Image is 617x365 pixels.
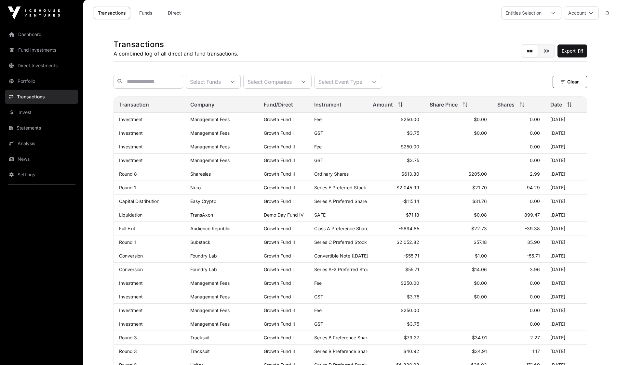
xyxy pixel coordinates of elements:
[264,280,294,286] a: Growth Fund I
[161,7,187,19] a: Direct
[119,280,143,286] a: Investment
[314,280,322,286] span: Fee
[474,239,487,245] span: $57.18
[119,198,159,204] a: Capital Distribution
[368,331,424,345] td: $79.27
[190,117,253,122] p: Management Fees
[545,126,587,140] td: [DATE]
[530,308,540,313] span: 0.00
[314,239,367,245] span: Series C Preferred Stock
[368,235,424,249] td: $2,052.82
[314,198,367,204] span: Series A Preferred Share
[545,263,587,276] td: [DATE]
[475,253,487,258] span: $1.00
[530,144,540,149] span: 0.00
[368,195,424,208] td: -$115.14
[5,43,78,57] a: Fund Investments
[527,185,540,190] span: 94.29
[190,308,253,313] p: Management Fees
[264,239,295,245] a: Growth Fund II
[264,185,295,190] a: Growth Fund II
[368,345,424,358] td: $40.92
[530,280,540,286] span: 0.00
[530,198,540,204] span: 0.00
[5,168,78,182] a: Settings
[119,253,143,258] a: Conversion
[545,331,587,345] td: [DATE]
[472,185,487,190] span: $21.70
[368,290,424,304] td: $3.75
[474,280,487,286] span: $0.00
[119,267,143,272] a: Conversion
[545,113,587,126] td: [DATE]
[190,226,230,231] a: Audience Republic
[530,117,540,122] span: 0.00
[532,348,540,354] span: 1.17
[545,140,587,154] td: [DATE]
[522,212,540,218] span: -899.47
[314,226,371,231] span: Class A Preference Shares
[8,6,60,19] img: Icehouse Ventures Logo
[264,157,295,163] a: Growth Fund II
[530,171,540,177] span: 2.99
[368,154,424,167] td: $3.75
[564,6,599,19] button: Account
[474,212,487,218] span: $0.08
[264,101,293,108] span: Fund/Direct
[314,157,323,163] span: GST
[119,212,142,218] a: Liquidation
[114,39,238,50] h1: Transactions
[119,144,143,149] a: Investment
[190,101,214,108] span: Company
[584,334,617,365] iframe: Chat Widget
[472,348,487,354] span: $34.91
[190,212,213,218] a: TransAxon
[527,253,540,258] span: -55.71
[527,239,540,245] span: 35.90
[373,101,393,108] span: Amount
[474,117,487,122] span: $0.00
[190,171,211,177] a: Sharesies
[545,317,587,331] td: [DATE]
[190,130,253,136] p: Management Fees
[119,171,137,177] a: Round 8
[264,130,294,136] a: Growth Fund I
[502,7,545,19] div: Entities Selection
[119,130,143,136] a: Investment
[264,117,294,122] a: Growth Fund I
[190,280,253,286] p: Management Fees
[545,208,587,222] td: [DATE]
[264,321,295,327] a: Growth Fund II
[368,249,424,263] td: -$55.71
[119,117,143,122] a: Investment
[314,185,366,190] span: Series E Preferred Stock
[314,335,372,340] span: Series B Preference Shares
[314,294,323,299] span: GST
[314,308,322,313] span: Fee
[5,74,78,88] a: Portfolio
[264,294,294,299] a: Growth Fund I
[264,198,294,204] a: Growth Fund I
[368,208,424,222] td: -$71.18
[557,44,587,57] a: Export
[133,7,159,19] a: Funds
[545,195,587,208] td: [DATE]
[186,75,225,88] div: Select Funds
[545,290,587,304] td: [DATE]
[264,144,295,149] a: Growth Fund II
[264,348,295,354] a: Growth Fund II
[190,294,253,299] p: Management Fees
[264,226,294,231] a: Growth Fund I
[430,101,458,108] span: Share Price
[264,253,294,258] a: Growth Fund I
[368,181,424,195] td: $2,045.99
[471,226,487,231] span: $22.73
[545,249,587,263] td: [DATE]
[545,154,587,167] td: [DATE]
[545,181,587,195] td: [DATE]
[472,335,487,340] span: $34.91
[264,212,304,218] a: Demo Day Fund IV
[119,321,143,327] a: Investment
[190,144,253,149] p: Management Fees
[472,198,487,204] span: $31.76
